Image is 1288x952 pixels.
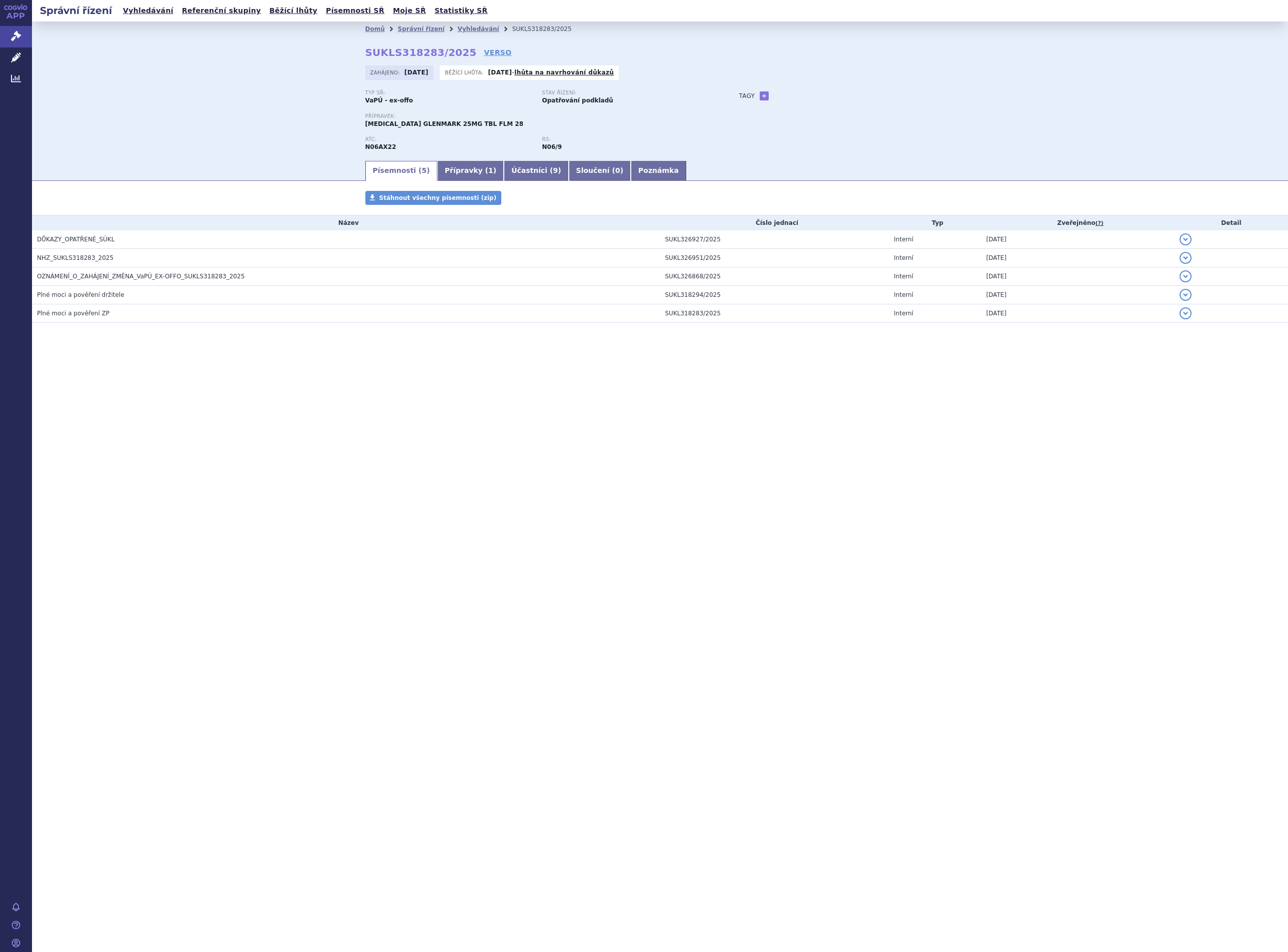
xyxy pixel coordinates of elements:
td: [DATE] [981,286,1175,304]
a: + [760,91,769,100]
p: ATC: [365,136,532,142]
span: Interní [894,236,914,243]
a: Písemnosti (5) [365,161,437,181]
td: [DATE] [981,267,1175,286]
th: Typ [889,215,982,230]
span: Interní [894,310,914,317]
span: Běžící lhůta: [445,68,485,76]
a: Účastníci (9) [504,161,568,181]
strong: [DATE] [488,69,512,76]
span: DŮKAZY_OPATŘENÉ_SÚKL [37,236,114,243]
button: detail [1180,307,1192,319]
p: Typ SŘ: [365,90,532,96]
span: 1 [488,166,493,174]
td: [DATE] [981,230,1175,249]
span: 0 [615,166,620,174]
td: SUKL318294/2025 [660,286,889,304]
button: detail [1180,289,1192,301]
strong: VaPÚ - ex-offo [365,97,413,104]
a: Referenční skupiny [179,4,264,17]
button: detail [1180,233,1192,245]
a: lhůta na navrhování důkazů [514,69,614,76]
a: Sloučení (0) [569,161,631,181]
span: 9 [553,166,558,174]
a: Písemnosti SŘ [323,4,387,17]
strong: [DATE] [404,69,428,76]
span: Interní [894,273,914,280]
a: Statistiky SŘ [431,4,490,17]
a: Domů [365,25,385,32]
strong: AGOMELATIN [365,143,396,150]
p: Stav řízení: [542,90,709,96]
span: Plné moci a pověření držitele [37,291,124,298]
td: SUKL326951/2025 [660,249,889,267]
span: [MEDICAL_DATA] GLENMARK 25MG TBL FLM 28 [365,120,523,127]
span: Interní [894,291,914,298]
button: detail [1180,270,1192,282]
th: Zveřejněno [981,215,1175,230]
h3: Tagy [739,90,755,102]
td: SUKL318283/2025 [660,304,889,323]
span: Plné moci a pověření ZP [37,310,109,317]
p: RS: [542,136,709,142]
a: Vyhledávání [120,4,176,17]
span: Stáhnout všechny písemnosti (zip) [379,194,497,201]
p: Přípravek: [365,113,719,119]
span: Interní [894,254,914,261]
td: SUKL326927/2025 [660,230,889,249]
a: Běžící lhůty [266,4,320,17]
a: Poznámka [631,161,686,181]
strong: SUKLS318283/2025 [365,46,477,58]
a: Moje SŘ [390,4,429,17]
th: Detail [1175,215,1288,230]
td: [DATE] [981,304,1175,323]
strong: agomelatin [542,143,562,150]
li: SUKLS318283/2025 [512,21,585,36]
th: Název [32,215,660,230]
a: Přípravky (1) [437,161,504,181]
td: [DATE] [981,249,1175,267]
span: OZNÁMENÍ_O_ZAHÁJENÍ_ZMĚNA_VaPÚ_EX-OFFO_SUKLS318283_2025 [37,273,245,280]
a: Vyhledávání [457,25,499,32]
strong: Opatřování podkladů [542,97,613,104]
abbr: (?) [1096,220,1104,227]
span: NHZ_SUKLS318283_2025 [37,254,113,261]
span: 5 [422,166,427,174]
a: Správní řízení [398,25,445,32]
span: Zahájeno: [370,68,402,76]
a: VERSO [484,47,511,57]
td: SUKL326868/2025 [660,267,889,286]
button: detail [1180,252,1192,264]
p: - [488,68,614,76]
th: Číslo jednací [660,215,889,230]
a: Stáhnout všechny písemnosti (zip) [365,191,502,205]
h2: Správní řízení [32,3,120,17]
